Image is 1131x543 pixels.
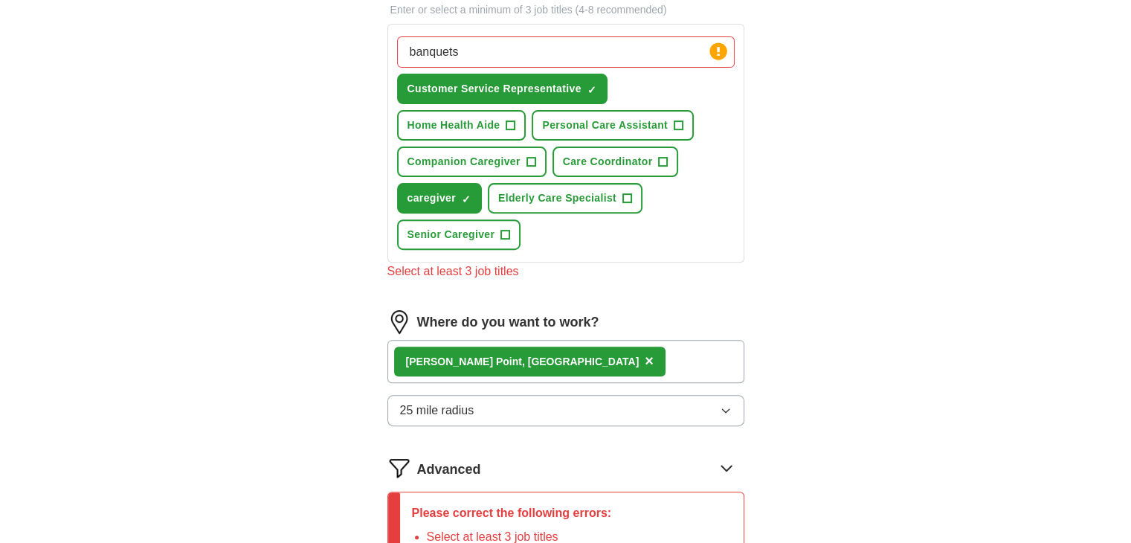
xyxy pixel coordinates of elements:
span: Care Coordinator [563,154,653,170]
p: Enter or select a minimum of 3 job titles (4-8 recommended) [387,2,744,18]
span: Companion Caregiver [407,154,521,170]
span: 25 mile radius [400,402,474,420]
span: Home Health Aide [407,118,500,133]
span: caregiver [407,190,456,206]
button: 25 mile radius [387,395,744,426]
button: Companion Caregiver [397,147,547,177]
span: Advanced [417,460,481,480]
button: Care Coordinator [552,147,679,177]
span: Customer Service Representative [407,81,581,97]
span: ✓ [462,193,471,205]
span: ✓ [587,84,596,96]
span: × [645,353,654,369]
img: filter [387,456,411,480]
p: Please correct the following errors: [412,504,612,522]
button: Senior Caregiver [397,219,521,250]
button: Personal Care Assistant [532,110,694,141]
button: Elderly Care Specialist [488,183,642,213]
img: location.png [387,310,411,334]
span: Elderly Care Specialist [498,190,616,206]
button: caregiver✓ [397,183,482,213]
span: Personal Care Assistant [542,118,668,133]
div: Select at least 3 job titles [387,263,744,280]
strong: [PERSON_NAME] Point [406,356,522,367]
button: Customer Service Representative✓ [397,74,608,104]
button: Home Health Aide [397,110,526,141]
button: × [645,350,654,373]
input: Type a job title and press enter [397,36,735,68]
span: Senior Caregiver [407,227,495,242]
div: , [GEOGRAPHIC_DATA] [406,354,639,370]
label: Where do you want to work? [417,312,599,332]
